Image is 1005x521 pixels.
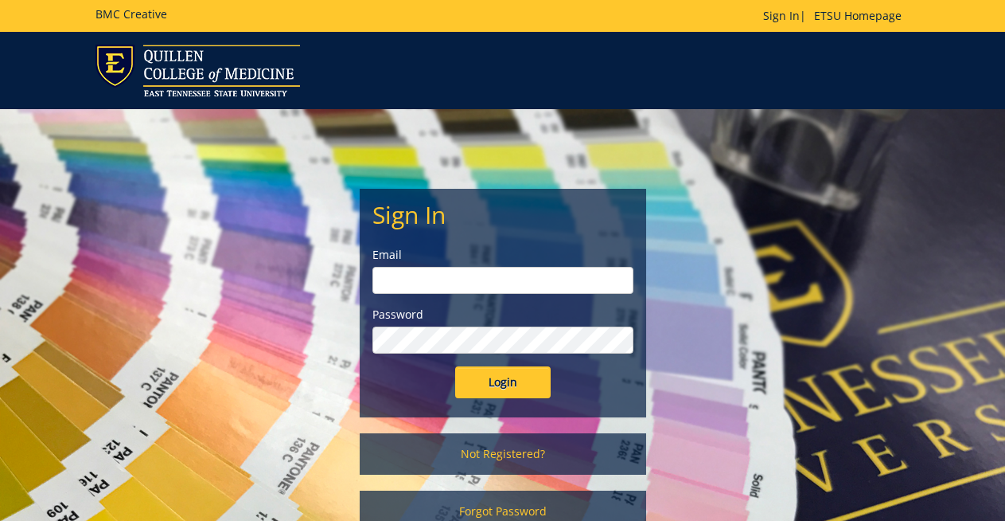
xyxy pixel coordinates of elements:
input: Login [455,366,551,398]
h2: Sign In [372,202,633,228]
a: Sign In [763,8,800,23]
p: | [763,8,910,24]
img: ETSU logo [95,45,300,96]
label: Password [372,307,633,323]
a: Not Registered? [360,433,646,475]
label: Email [372,247,633,263]
h5: BMC Creative [95,8,167,20]
a: ETSU Homepage [806,8,910,23]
